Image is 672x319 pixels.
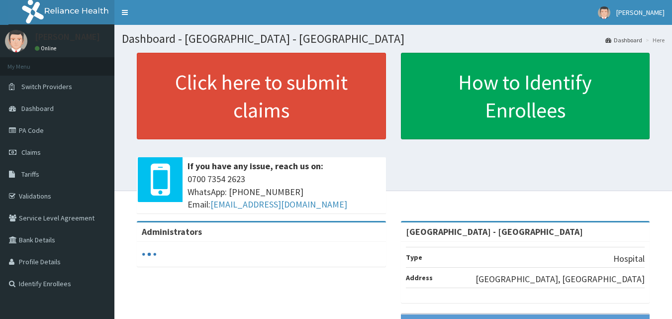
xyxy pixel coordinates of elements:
[188,160,323,172] b: If you have any issue, reach us on:
[643,36,665,44] li: Here
[5,30,27,52] img: User Image
[21,82,72,91] span: Switch Providers
[21,148,41,157] span: Claims
[401,53,650,139] a: How to Identify Enrollees
[406,273,433,282] b: Address
[476,273,645,286] p: [GEOGRAPHIC_DATA], [GEOGRAPHIC_DATA]
[210,199,347,210] a: [EMAIL_ADDRESS][DOMAIN_NAME]
[598,6,610,19] img: User Image
[122,32,665,45] h1: Dashboard - [GEOGRAPHIC_DATA] - [GEOGRAPHIC_DATA]
[613,252,645,265] p: Hospital
[142,247,157,262] svg: audio-loading
[142,226,202,237] b: Administrators
[35,32,100,41] p: [PERSON_NAME]
[406,226,583,237] strong: [GEOGRAPHIC_DATA] - [GEOGRAPHIC_DATA]
[21,104,54,113] span: Dashboard
[616,8,665,17] span: [PERSON_NAME]
[21,170,39,179] span: Tariffs
[35,45,59,52] a: Online
[137,53,386,139] a: Click here to submit claims
[605,36,642,44] a: Dashboard
[188,173,381,211] span: 0700 7354 2623 WhatsApp: [PHONE_NUMBER] Email:
[406,253,422,262] b: Type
